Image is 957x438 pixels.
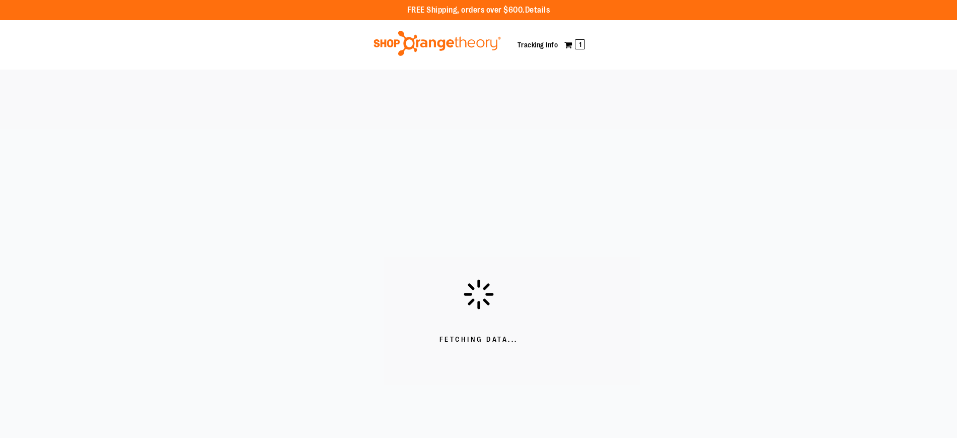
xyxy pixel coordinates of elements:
span: 1 [575,39,585,49]
a: Details [525,6,550,15]
p: FREE Shipping, orders over $600. [407,5,550,16]
span: Fetching Data... [439,335,518,345]
img: Shop Orangetheory [372,31,502,56]
a: Tracking Info [518,41,558,49]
